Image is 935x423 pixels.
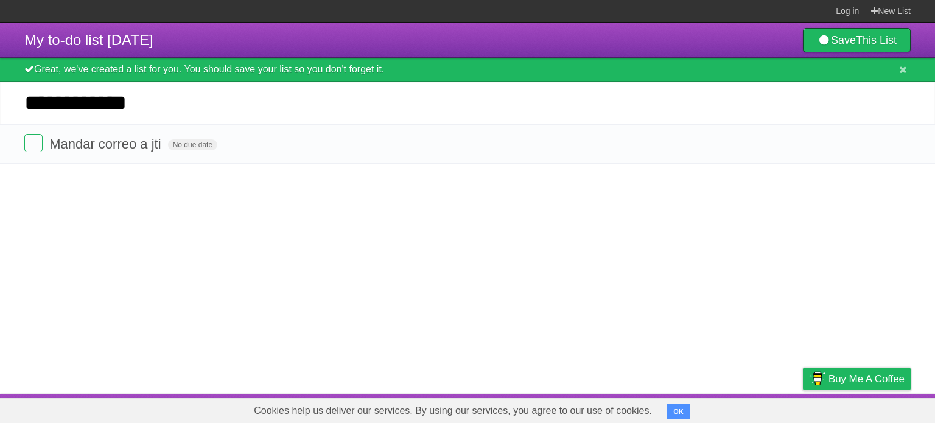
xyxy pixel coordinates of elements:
[681,397,730,420] a: Developers
[803,28,911,52] a: SaveThis List
[828,368,905,390] span: Buy me a coffee
[49,136,164,152] span: Mandar correo a jti
[24,32,153,48] span: My to-do list [DATE]
[641,397,667,420] a: About
[787,397,819,420] a: Privacy
[803,368,911,390] a: Buy me a coffee
[856,34,897,46] b: This List
[746,397,772,420] a: Terms
[168,139,217,150] span: No due date
[809,368,825,389] img: Buy me a coffee
[242,399,664,423] span: Cookies help us deliver our services. By using our services, you agree to our use of cookies.
[24,134,43,152] label: Done
[667,404,690,419] button: OK
[834,397,911,420] a: Suggest a feature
